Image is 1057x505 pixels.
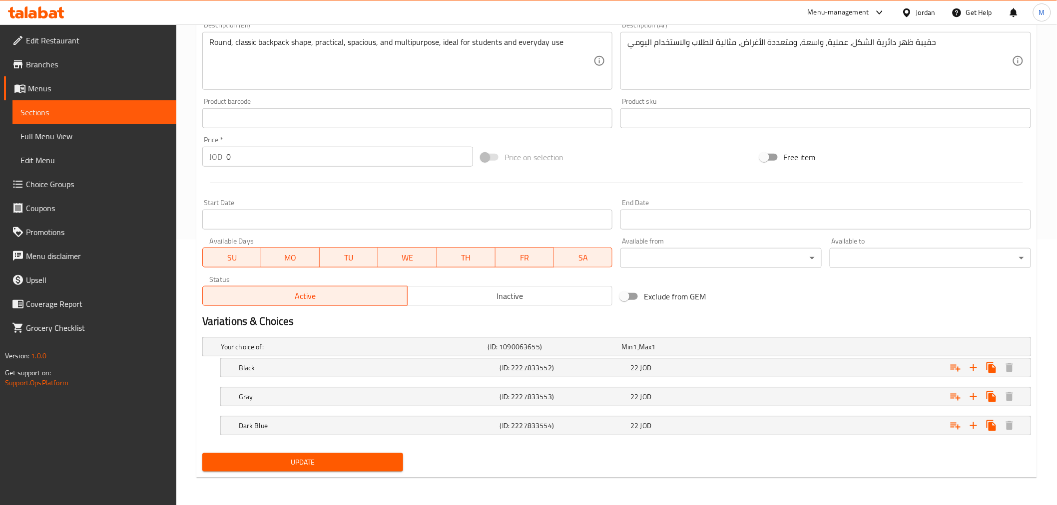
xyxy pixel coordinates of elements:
button: SA [554,248,612,267]
span: Promotions [26,226,168,238]
span: SU [207,251,257,265]
span: Free item [784,151,816,163]
a: Menus [4,76,176,100]
button: Clone new choice [983,417,1001,435]
button: TH [437,248,496,267]
span: Coupons [26,202,168,214]
a: Sections [12,100,176,124]
span: Branches [26,58,168,70]
span: JOD [640,390,651,403]
h5: (ID: 2227833552) [500,363,627,373]
span: 1 [652,340,656,353]
span: 1.0.0 [31,349,46,362]
span: Inactive [412,289,608,303]
h5: Gray [239,392,496,402]
span: Min [621,340,633,353]
h2: Variations & Choices [202,314,1031,329]
button: WE [378,248,437,267]
a: Choice Groups [4,172,176,196]
a: Full Menu View [12,124,176,148]
button: Add choice group [947,388,965,406]
a: Coverage Report [4,292,176,316]
span: JOD [640,361,651,374]
button: Add new choice [965,359,983,377]
span: TH [441,251,492,265]
span: Price on selection [505,151,563,163]
h5: (ID: 2227833554) [500,421,627,431]
div: ​ [620,248,822,268]
h5: Your choice of: [221,342,484,352]
button: Delete Gray [1001,388,1019,406]
h5: Dark Blue [239,421,496,431]
span: Upsell [26,274,168,286]
div: Jordan [916,7,936,18]
button: Update [202,453,404,472]
span: Update [210,456,396,469]
button: Delete Dark Blue [1001,417,1019,435]
a: Menu disclaimer [4,244,176,268]
a: Edit Menu [12,148,176,172]
button: MO [261,248,320,267]
span: Version: [5,349,29,362]
span: Sections [20,106,168,118]
div: Expand [203,338,1031,356]
span: Edit Restaurant [26,34,168,46]
span: JOD [640,419,651,432]
button: SU [202,248,261,267]
h5: Black [239,363,496,373]
a: Coupons [4,196,176,220]
div: , [621,342,751,352]
span: WE [382,251,433,265]
span: Active [207,289,404,303]
h5: (ID: 2227833553) [500,392,627,402]
span: 22 [630,361,638,374]
button: Clone new choice [983,388,1001,406]
p: JOD [209,151,222,163]
button: Add new choice [965,417,983,435]
span: Menu disclaimer [26,250,168,262]
div: Menu-management [808,6,869,18]
a: Edit Restaurant [4,28,176,52]
span: M [1039,7,1045,18]
span: Max [639,340,651,353]
button: Delete Black [1001,359,1019,377]
textarea: حقيبة ظهر دائرية الشكل، عملية، واسعة، ومتعددة الأغراض، مثالية للطلاب والاستخدام اليومي [627,37,1012,85]
button: Add choice group [947,359,965,377]
div: ​ [830,248,1031,268]
button: Add new choice [965,388,983,406]
div: Expand [221,359,1031,377]
div: Expand [221,417,1031,435]
span: Menus [28,82,168,94]
span: Exclude from GEM [644,290,706,302]
input: Please enter product sku [620,108,1031,128]
span: 22 [630,390,638,403]
span: 1 [633,340,637,353]
span: Get support on: [5,366,51,379]
span: Full Menu View [20,130,168,142]
button: Inactive [407,286,612,306]
div: Expand [221,388,1031,406]
span: SA [558,251,608,265]
a: Branches [4,52,176,76]
input: Please enter product barcode [202,108,613,128]
span: 22 [630,419,638,432]
span: Choice Groups [26,178,168,190]
span: MO [265,251,316,265]
button: Active [202,286,408,306]
span: FR [500,251,550,265]
a: Grocery Checklist [4,316,176,340]
a: Promotions [4,220,176,244]
a: Upsell [4,268,176,292]
button: Clone new choice [983,359,1001,377]
button: FR [496,248,554,267]
h5: (ID: 1090063655) [488,342,618,352]
textarea: Round, classic backpack shape, practical, spacious, and multipurpose, ideal for students and ever... [209,37,594,85]
span: Coverage Report [26,298,168,310]
span: TU [324,251,374,265]
button: TU [320,248,378,267]
a: Support.OpsPlatform [5,376,68,389]
input: Please enter price [226,147,473,167]
span: Edit Menu [20,154,168,166]
span: Grocery Checklist [26,322,168,334]
button: Add choice group [947,417,965,435]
